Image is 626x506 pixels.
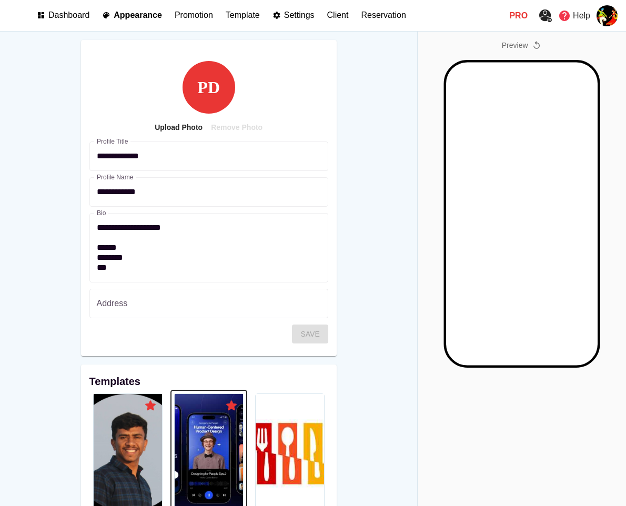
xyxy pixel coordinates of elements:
[361,11,406,20] p: Reservation
[226,8,260,23] a: Template
[447,63,598,366] iframe: Mobile Preview
[155,121,203,134] span: Upload Photo
[143,398,158,415] div: Dynamic Template
[573,9,590,22] p: Help
[226,11,260,20] p: Template
[48,11,89,20] p: Dashboard
[272,8,315,23] a: Settings
[327,11,349,20] p: Client
[183,61,235,114] p: P D
[327,8,349,23] a: Client
[509,9,528,22] p: Pro
[555,6,593,25] a: Help
[37,8,89,23] a: Dashboard
[150,118,207,137] button: Upload Photo
[114,11,162,20] p: Appearance
[89,373,328,390] h6: Templates
[284,11,315,20] p: Settings
[361,8,406,23] a: Reservation
[175,11,213,20] p: Promotion
[536,6,555,25] a: Export User
[175,8,213,23] a: Promotion
[597,5,618,26] img: images%2FjoIKrkwfIoYDk2ARPtbW7CGPSlL2%2Fuser.png
[102,8,162,23] a: Appearance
